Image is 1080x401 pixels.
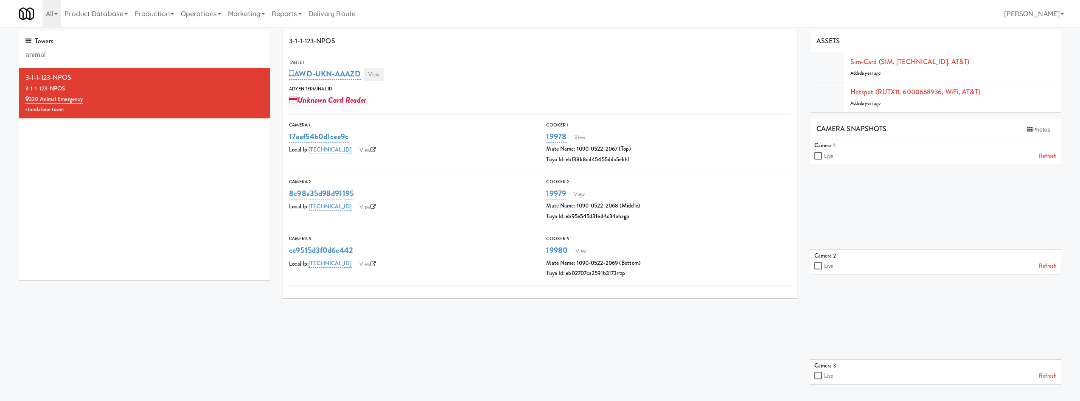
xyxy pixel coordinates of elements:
[289,235,533,243] div: Camera 3
[862,70,881,76] span: a year ago
[1039,151,1057,162] a: Refresh
[546,144,791,154] div: Mate Name: 1090-0522-2067 (Top)
[546,131,567,143] a: 19978
[25,48,264,63] input: Search towers
[289,94,366,106] a: Unknown Card Reader
[283,31,797,52] div: 3-1-1-123-NPOS
[25,71,264,84] div: 3-1-1-123-NPOS
[814,140,1057,151] div: Camera 1
[289,258,533,271] div: Local Ip:
[850,57,970,67] a: Sim-card (SIM, [TECHNICAL_ID], AT&T)
[25,84,264,94] div: 3-1-1-123-NPOS
[1023,123,1055,136] button: Photos
[824,261,833,272] label: Live
[816,124,887,134] span: CAMERA SNAPSHOTS
[289,121,533,129] div: Camera 1
[814,361,1057,371] div: Camera 3
[355,144,381,157] a: View
[546,211,791,222] div: Tuya Id: eb95e545d31ed4c34ahagp
[546,258,791,269] div: Mate Name: 1090-0522-2069 (Bottom)
[289,188,354,199] a: 8c98a35d98d91195
[289,131,348,143] a: 17aaf54b0d1cee9c
[570,131,589,144] a: View
[571,245,591,258] a: View
[289,68,360,80] a: AWD-UKN-AAAZD
[850,87,980,97] a: Hotspot (RUTX11, 6000658936, WiFi, AT&T)
[355,201,381,213] a: View
[824,151,833,162] label: Live
[25,95,83,104] a: 320 Animal Emergency
[355,258,381,271] a: View
[309,259,351,268] a: [TECHNICAL_ID]
[289,244,353,256] a: ce9515d3f0d6e442
[546,244,568,256] a: 19980
[364,68,384,81] a: View
[289,178,533,186] div: Camera 2
[25,104,264,115] div: standalone tower
[1039,371,1057,381] a: Refresh
[25,36,53,46] span: Towers
[309,146,351,154] a: [TECHNICAL_ID]
[289,201,533,213] div: Local Ip:
[816,36,840,46] span: ASSETS
[289,59,791,67] div: Tablet
[850,70,881,76] span: Added
[289,85,791,93] div: Adyen Terminal Id
[546,154,791,165] div: Tuya Id: ebf38b8cd45455dda5ebhl
[814,251,1057,261] div: Camera 2
[850,100,881,107] span: Added
[1039,261,1057,272] a: Refresh
[862,100,881,107] span: a year ago
[546,235,791,243] div: Cooker 3
[546,268,791,279] div: Tuya Id: eb02707ca2591b3173rrzp
[19,68,270,118] li: 3-1-1-123-NPOS3-1-1-123-NPOS 320 Animal Emergencystandalone tower
[824,371,833,381] label: Live
[546,178,791,186] div: Cooker 2
[546,121,791,129] div: Cooker 1
[19,6,34,21] img: Micromart
[546,188,566,199] a: 19979
[546,201,791,211] div: Mate Name: 1090-0522-2068 (Middle)
[289,144,533,157] div: Local Ip:
[309,202,351,211] a: [TECHNICAL_ID]
[569,188,589,201] a: View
